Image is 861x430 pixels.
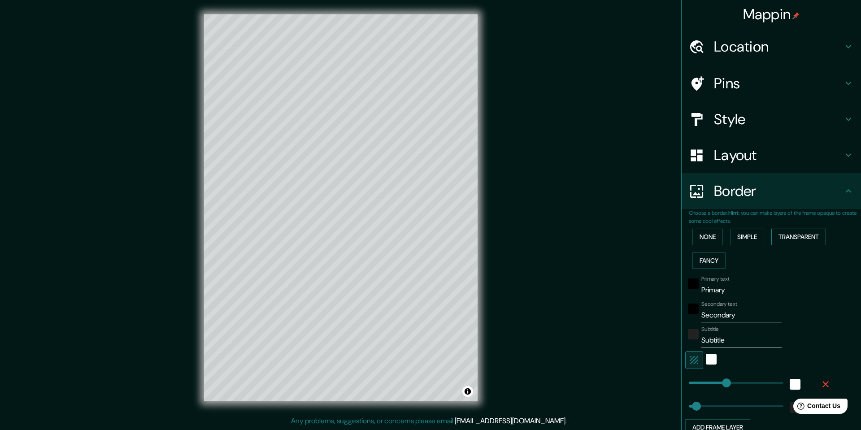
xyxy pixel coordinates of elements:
[567,416,568,426] div: .
[701,326,719,333] label: Subtitle
[781,395,851,420] iframe: Help widget launcher
[688,304,699,314] button: black
[462,386,473,397] button: Toggle attribution
[682,29,861,65] div: Location
[701,300,737,308] label: Secondary text
[692,252,726,269] button: Fancy
[714,146,843,164] h4: Layout
[743,5,800,23] h4: Mappin
[730,229,764,245] button: Simple
[790,379,800,390] button: white
[714,74,843,92] h4: Pins
[701,275,729,283] label: Primary text
[714,110,843,128] h4: Style
[688,278,699,289] button: black
[682,65,861,101] div: Pins
[455,416,565,426] a: [EMAIL_ADDRESS][DOMAIN_NAME]
[682,173,861,209] div: Border
[728,209,739,217] b: Hint
[682,137,861,173] div: Layout
[714,182,843,200] h4: Border
[706,354,717,365] button: white
[568,416,570,426] div: .
[792,12,800,19] img: pin-icon.png
[689,209,861,225] p: Choose a border. : you can make layers of the frame opaque to create some cool effects.
[714,38,843,56] h4: Location
[771,229,826,245] button: Transparent
[291,416,567,426] p: Any problems, suggestions, or concerns please email .
[688,329,699,339] button: color-222222
[682,101,861,137] div: Style
[692,229,723,245] button: None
